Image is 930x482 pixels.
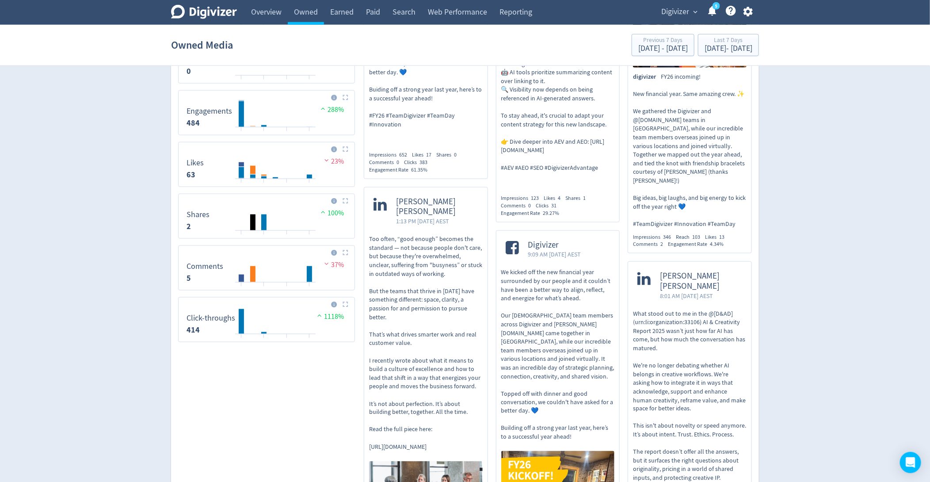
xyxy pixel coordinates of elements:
[304,337,315,344] text: 18/08
[710,241,724,248] span: 4.34%
[715,3,717,9] text: 5
[282,130,293,137] text: 16/08
[182,249,351,287] svg: Comments 5
[558,195,561,202] span: 4
[187,118,200,128] strong: 484
[633,73,661,81] span: digivizer
[259,130,270,137] text: 14/08
[660,241,663,248] span: 2
[259,337,270,344] text: 14/08
[187,158,204,168] dt: Likes
[404,159,432,166] div: Clicks
[583,195,586,202] span: 1
[319,105,328,112] img: positive-performance.svg
[411,166,427,173] span: 61.35%
[369,235,483,451] p: Too often, “good enough” becomes the standard — not because people don't care, but because they'r...
[322,157,331,164] img: negative-performance.svg
[187,313,235,323] dt: Click-throughs
[544,195,566,202] div: Likes
[282,182,293,188] text: 16/08
[322,260,331,267] img: negative-performance.svg
[501,202,536,210] div: Comments
[315,312,344,321] span: 1118%
[236,286,247,292] text: 12/08
[698,34,759,56] button: Last 7 Days[DATE]- [DATE]
[536,202,562,210] div: Clicks
[259,79,270,85] text: 14/08
[343,95,348,100] img: Placeholder
[705,233,729,241] div: Likes
[528,250,581,259] span: 9:09 AM [DATE] AEST
[454,151,457,158] span: 0
[436,151,461,159] div: Shares
[676,233,705,241] div: Reach
[529,202,531,209] span: 0
[319,105,344,114] span: 288%
[282,337,293,344] text: 16/08
[259,234,270,240] text: 14/08
[369,151,412,159] div: Impressions
[396,217,478,226] span: 1:13 PM [DATE] AEST
[705,45,752,53] div: [DATE] - [DATE]
[633,233,676,241] div: Impressions
[182,94,351,131] svg: Engagements 484
[236,234,247,240] text: 12/08
[236,130,247,137] text: 12/08
[282,79,293,85] text: 16/08
[632,34,694,56] button: Previous 7 Days[DATE] - [DATE]
[187,169,195,180] strong: 63
[661,5,689,19] span: Digivizer
[396,197,478,217] span: [PERSON_NAME] [PERSON_NAME]
[187,106,232,116] dt: Engagements
[304,234,315,240] text: 18/08
[187,66,191,77] strong: 0
[412,151,436,159] div: Likes
[315,312,324,319] img: positive-performance.svg
[343,250,348,256] img: Placeholder
[187,261,223,272] dt: Comments
[419,159,427,166] span: 383
[319,209,344,218] span: 100%
[343,146,348,152] img: Placeholder
[633,73,747,229] p: FY26 incoming! New financial year. Same amazing crew. ✨ We gathered the Digivizer and @[DOMAIN_NA...
[528,240,581,250] span: Digivizer
[660,271,742,291] span: [PERSON_NAME] [PERSON_NAME]
[663,233,671,241] span: 346
[187,221,191,232] strong: 2
[343,302,348,307] img: Placeholder
[719,233,724,241] span: 13
[187,325,200,335] strong: 414
[171,31,233,59] h1: Owned Media
[713,2,720,10] a: 5
[566,195,591,202] div: Shares
[343,198,348,204] img: Placeholder
[531,195,539,202] span: 123
[182,301,351,338] svg: Click-throughs 414
[319,209,328,215] img: positive-performance.svg
[399,151,407,158] span: 652
[282,234,293,240] text: 16/08
[705,37,752,45] div: Last 7 Days
[304,182,315,188] text: 18/08
[304,286,315,292] text: 18/08
[543,210,560,217] span: 29.27%
[182,198,351,235] svg: Shares 2
[633,241,668,248] div: Comments
[322,157,344,166] span: 23%
[236,337,247,344] text: 12/08
[691,8,699,16] span: expand_more
[501,210,564,217] div: Engagement Rate
[426,151,431,158] span: 17
[638,37,688,45] div: Previous 7 Days
[660,291,742,300] span: 8:01 AM [DATE] AEST
[259,182,270,188] text: 14/08
[692,233,700,241] span: 103
[501,268,615,441] p: We kicked off the new financial year surrounded by our people and it couldn’t have been a better ...
[187,273,191,283] strong: 5
[304,79,315,85] text: 18/08
[304,130,315,137] text: 18/08
[668,241,728,248] div: Engagement Rate
[638,45,688,53] div: [DATE] - [DATE]
[501,195,544,202] div: Impressions
[396,159,399,166] span: 0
